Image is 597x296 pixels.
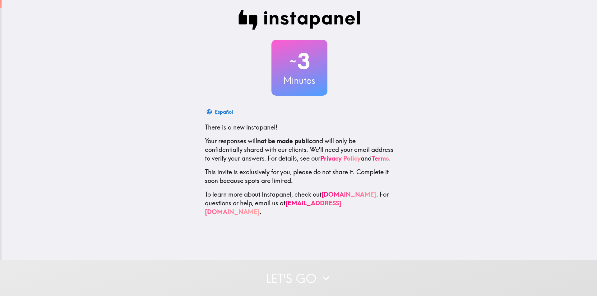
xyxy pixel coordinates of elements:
b: not be made public [257,137,312,145]
p: Your responses will and will only be confidentially shared with our clients. We'll need your emai... [205,137,394,163]
div: Español [215,107,233,116]
h2: 3 [271,48,327,74]
button: Español [205,106,235,118]
a: [DOMAIN_NAME] [322,190,376,198]
p: This invite is exclusively for you, please do not share it. Complete it soon because spots are li... [205,168,394,185]
img: Instapanel [238,10,360,30]
a: [EMAIL_ADDRESS][DOMAIN_NAME] [205,199,341,216]
a: Terms [372,154,389,162]
h3: Minutes [271,74,327,87]
span: ~ [289,52,297,71]
p: To learn more about Instapanel, check out . For questions or help, email us at . [205,190,394,216]
a: Privacy Policy [320,154,361,162]
span: There is a new instapanel! [205,123,277,131]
